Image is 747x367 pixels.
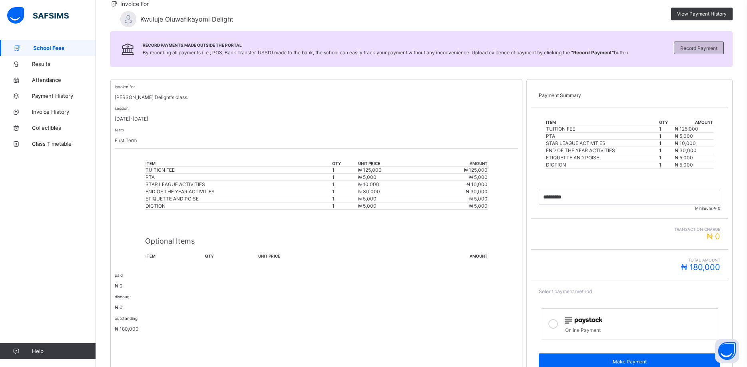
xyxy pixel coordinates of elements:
span: ₦ 30,000 [466,188,488,194]
span: ₦ 0 [115,304,123,310]
b: “Record Payment” [571,50,614,56]
span: Select payment method [539,288,592,294]
span: ₦ 125,000 [358,167,382,173]
span: Transaction charge [539,227,720,232]
span: Payment History [32,93,96,99]
span: ₦ 5,000 [469,174,488,180]
div: DICTION [145,203,332,209]
small: session [115,106,129,111]
td: DICTION [546,161,658,169]
th: qty [205,253,258,259]
span: Total Amount [539,258,720,262]
img: paystack.0b99254114f7d5403c0525f3550acd03.svg [565,317,602,324]
span: ₦ 5,000 [675,162,693,168]
small: invoice for [115,84,135,89]
span: ₦ 5,000 [358,203,376,209]
span: ₦ 125,000 [464,167,488,173]
span: ₦ 0 [115,283,123,289]
span: ₦ 5,000 [469,203,488,209]
td: ETIQUETTE AND POISE [546,154,658,161]
td: 1 [659,161,674,169]
div: END OF THE YEAR ACTIVITIES [145,188,332,194]
td: 1 [332,195,357,202]
small: paid [115,273,123,278]
span: ₦ 10,000 [466,181,488,187]
td: 1 [659,140,674,147]
td: 1 [659,154,674,161]
span: ₦ 0 [713,206,720,210]
td: 1 [659,125,674,133]
th: amount [423,161,488,167]
span: ₦ 10,000 [675,140,696,146]
span: Results [32,61,96,67]
small: discount [115,294,131,299]
th: unit price [258,253,384,259]
p: [DATE]-[DATE] [115,116,518,122]
td: 1 [332,202,357,210]
span: Invoice History [32,109,96,115]
span: ₦ 5,000 [675,133,693,139]
th: item [145,253,205,259]
div: Online Payment [565,325,714,333]
span: ₦ 5,000 [358,196,376,202]
span: ₦ 30,000 [358,188,380,194]
span: By recording all payments (i.e., POS, Bank Transfer, USSD) made to the bank, the school can easil... [143,50,629,56]
div: PTA [145,174,332,180]
span: ₦ 30,000 [675,147,697,153]
span: School Fees [33,45,96,51]
td: STAR LEAGUE ACTIVITIES [546,140,658,147]
th: qty [332,161,357,167]
span: ₦ 180,000 [681,262,720,272]
span: ₦ 180,000 [115,326,139,332]
span: Invoice For [120,0,149,7]
p: Optional Items [145,237,488,245]
span: Help [32,348,96,354]
span: ₦ 5,000 [675,155,693,161]
img: safsims [7,7,69,24]
td: TUITION FEE [546,125,658,133]
td: END OF THE YEAR ACTIVITIES [546,147,658,154]
th: amount [384,253,488,259]
small: outstanding [115,316,137,321]
span: Minimum: [539,206,720,210]
td: 1 [332,167,357,174]
span: Make Payment [545,359,714,365]
th: unit price [358,161,423,167]
th: amount [674,119,713,125]
span: ₦ 0 [707,232,720,241]
th: item [145,161,332,167]
div: STAR LEAGUE ACTIVITIES [145,181,332,187]
p: First Term [115,137,518,143]
th: item [546,119,658,125]
span: ₦ 5,000 [469,196,488,202]
p: [PERSON_NAME] Delight's class. [115,94,518,100]
span: ₦ 5,000 [358,174,376,180]
td: 1 [659,147,674,154]
small: term [115,127,124,132]
td: 1 [332,188,357,195]
span: Kwuluje Oluwafikayomi Delight [140,15,233,23]
td: PTA [546,133,658,140]
button: Open asap [715,339,739,363]
p: Payment Summary [539,92,720,98]
td: 1 [332,181,357,188]
td: 1 [332,174,357,181]
div: ETIQUETTE AND POISE [145,196,332,202]
span: ₦ 10,000 [358,181,379,187]
span: Record Payments Made Outside the Portal [143,43,629,48]
div: TUITION FEE [145,167,332,173]
span: Class Timetable [32,141,96,147]
span: ₦ 125,000 [675,126,698,132]
th: qty [659,119,674,125]
td: 1 [659,133,674,140]
span: View Payment History [677,11,727,17]
span: Attendance [32,77,96,83]
span: Record Payment [680,45,717,51]
span: Collectibles [32,125,96,131]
